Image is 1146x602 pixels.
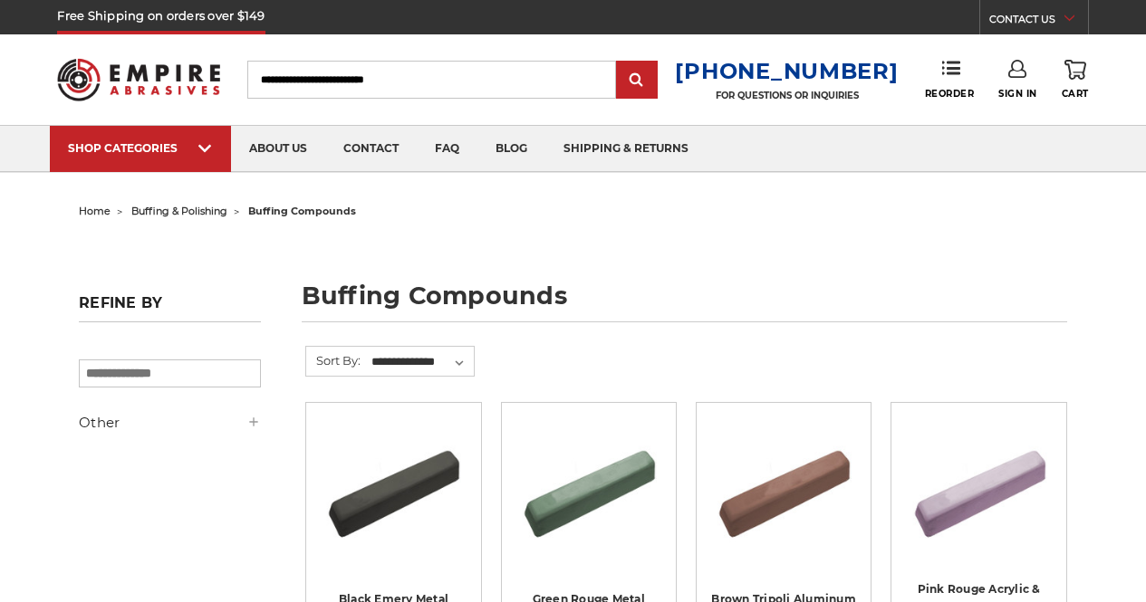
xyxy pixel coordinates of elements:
[925,60,975,99] a: Reorder
[369,349,474,376] select: Sort By:
[989,9,1088,34] a: CONTACT US
[1062,60,1089,100] a: Cart
[1062,88,1089,100] span: Cart
[904,416,1053,564] a: Pink Plastic Polishing Compound
[907,416,1052,560] img: Pink Plastic Polishing Compound
[231,126,325,172] a: about us
[516,416,661,560] img: Green Rouge Aluminum Buffing Compound
[925,88,975,100] span: Reorder
[515,416,663,564] a: Green Rouge Aluminum Buffing Compound
[248,205,356,217] span: buffing compounds
[545,126,707,172] a: shipping & returns
[675,58,898,84] a: [PHONE_NUMBER]
[321,416,466,560] img: Black Stainless Steel Buffing Compound
[675,90,898,101] p: FOR QUESTIONS OR INQUIRIES
[709,416,858,564] a: Brown Tripoli Aluminum Buffing Compound
[79,412,261,434] h5: Other
[131,205,227,217] a: buffing & polishing
[306,347,361,374] label: Sort By:
[302,283,1067,322] h1: buffing compounds
[998,88,1037,100] span: Sign In
[79,205,111,217] a: home
[319,416,467,564] a: Black Stainless Steel Buffing Compound
[68,141,213,155] div: SHOP CATEGORIES
[79,294,261,322] h5: Refine by
[57,48,219,111] img: Empire Abrasives
[619,62,655,99] input: Submit
[477,126,545,172] a: blog
[711,416,856,560] img: Brown Tripoli Aluminum Buffing Compound
[417,126,477,172] a: faq
[325,126,417,172] a: contact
